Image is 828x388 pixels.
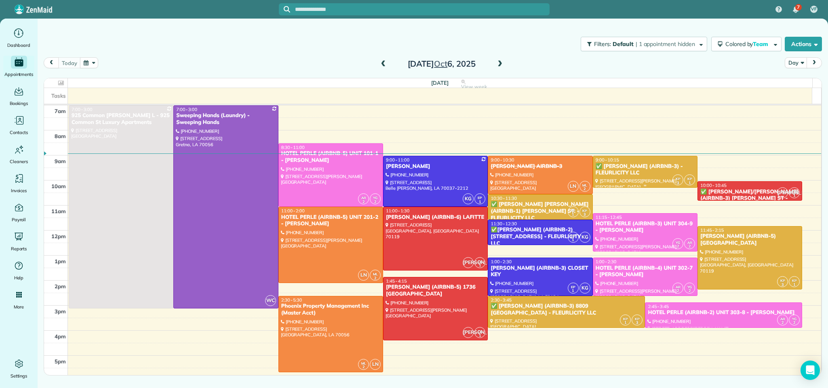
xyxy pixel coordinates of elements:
span: Team [753,40,769,48]
span: 2:30 - 3:45 [491,297,512,303]
span: 7:00 - 3:00 [176,107,197,112]
span: Appointments [4,70,34,78]
button: today [58,57,80,68]
button: Colored byTeam [711,37,782,51]
small: 3 [580,211,590,218]
span: ML [582,183,587,187]
small: 2 [358,198,369,206]
span: 11:45 - 2:15 [700,227,724,233]
span: 8am [55,133,66,139]
span: KP [635,317,640,321]
span: 11am [51,208,66,214]
div: [PERSON_NAME] AIRBNB-3 [490,163,590,170]
span: 12pm [51,233,66,239]
span: Payroll [12,216,26,224]
span: ML [373,272,378,276]
span: Reports [11,245,27,253]
div: ✅ [PERSON_NAME] [PERSON_NAME] (AIRBNB-1) [PERSON_NAME] ST. - FLEURLICITY LLC [490,201,590,222]
span: View week [461,84,487,90]
span: 10am [51,183,66,189]
span: 7:00 - 3:00 [72,107,93,112]
a: Appointments [3,56,34,78]
span: 5pm [55,358,66,365]
span: Tasks [51,92,66,99]
a: Bookings [3,85,34,107]
small: 1 [620,319,630,327]
span: 2:45 - 3:45 [648,304,669,309]
div: ✅ [PERSON_NAME] (AIRBNB-3) 8809 [GEOGRAPHIC_DATA] - FLEURLICITY LLC [490,303,643,317]
span: [PERSON_NAME] [777,187,788,198]
span: | 1 appointment hidden [636,40,695,48]
span: Invoices [11,187,27,195]
span: [DATE] [431,80,449,86]
span: 11:00 - 2:00 [281,208,305,214]
span: CG [478,259,482,264]
span: LN [370,359,381,370]
span: KP [780,278,785,283]
span: Oct [434,59,447,69]
a: Dashboard [3,27,34,49]
span: 1:45 - 4:15 [386,278,407,284]
span: AR [676,285,681,289]
span: LN [568,181,579,192]
span: More [14,303,24,311]
button: Focus search [279,6,290,13]
small: 2 [789,319,799,327]
span: 9am [55,158,66,164]
span: WC [265,295,276,306]
a: Reports [3,230,34,253]
span: Contacts [10,128,28,136]
span: 9:00 - 10:30 [491,157,514,163]
div: [PERSON_NAME] (AIRBNB-5) [GEOGRAPHIC_DATA] [700,233,800,247]
span: KP [571,208,575,213]
button: prev [44,57,59,68]
span: [PERSON_NAME] [463,327,474,338]
span: KG [579,232,590,243]
span: Settings [11,372,27,380]
span: 2:30 - 5:30 [281,297,302,303]
a: Cleaners [3,143,34,166]
div: HOTEL PERLE (AIRBNB-2) UNIT 303-8 - [PERSON_NAME] [647,309,800,316]
div: 7 unread notifications [787,1,804,19]
span: 9:00 - 11:00 [386,157,409,163]
div: ✅ [PERSON_NAME]/[PERSON_NAME] (AIRBNB-3) [PERSON_NAME] ST - FLEURLICITY LLC [700,189,800,209]
div: [PERSON_NAME] (AIRBNB-6) LAFITTE [386,214,485,221]
span: Cleaners [10,157,28,166]
button: Actions [785,37,822,51]
span: 11:30 - 12:30 [491,221,517,227]
span: Dashboard [7,41,30,49]
small: 2 [580,185,590,193]
a: Contacts [3,114,34,136]
span: 11:15 - 12:45 [596,214,622,220]
span: AR [780,317,785,321]
span: 3pm [55,308,66,315]
span: 10:00 - 10:45 [700,182,727,188]
div: ✅ [PERSON_NAME] (AIRBNB-3) - FLEURLICITY LLC [595,163,695,177]
div: [PERSON_NAME] [386,163,485,170]
div: Open Intercom Messenger [801,361,820,380]
a: Settings [3,357,34,380]
small: 2 [777,319,788,327]
small: 2 [673,287,683,295]
svg: Focus search [284,6,290,13]
span: KP [676,176,681,181]
span: 7 [797,4,800,10]
span: Filters: [594,40,611,48]
span: YG [687,285,692,289]
div: Sweeping Hands (Laundry) - Sweeping Hands [176,112,276,126]
span: 2pm [55,283,66,289]
small: 1 [568,287,578,295]
span: KG [463,193,474,204]
div: 925 Common [PERSON_NAME] L - 925 Common St Luxury Apartments [71,112,171,126]
span: Default [613,40,634,48]
small: 1 [475,332,485,340]
small: 2 [370,198,380,206]
span: VF [811,6,817,13]
button: Day [785,57,807,68]
span: 1:00 - 2:30 [596,259,617,264]
small: 2 [358,363,369,371]
div: HOTEL PERLE (AIRBNB-4) UNIT 302-7 - [PERSON_NAME] [595,265,695,279]
span: CG [792,189,797,194]
span: 8:30 - 11:00 [281,145,305,150]
span: 4pm [55,333,66,340]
